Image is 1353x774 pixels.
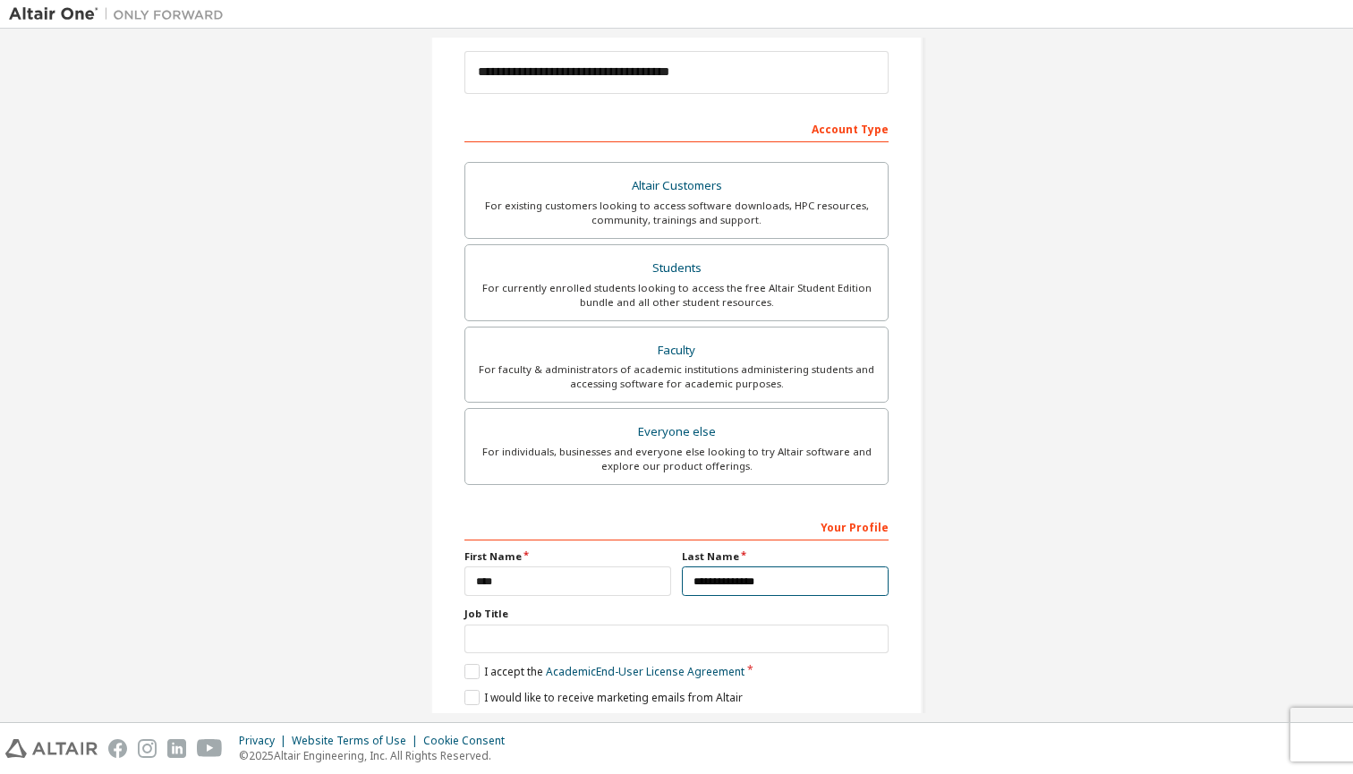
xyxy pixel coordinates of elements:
[423,734,515,748] div: Cookie Consent
[476,281,877,310] div: For currently enrolled students looking to access the free Altair Student Edition bundle and all ...
[464,512,889,540] div: Your Profile
[464,690,743,705] label: I would like to receive marketing emails from Altair
[682,549,889,564] label: Last Name
[476,362,877,391] div: For faculty & administrators of academic institutions administering students and accessing softwa...
[464,664,745,679] label: I accept the
[239,748,515,763] p: © 2025 Altair Engineering, Inc. All Rights Reserved.
[239,734,292,748] div: Privacy
[546,664,745,679] a: Academic End-User License Agreement
[292,734,423,748] div: Website Terms of Use
[476,338,877,363] div: Faculty
[476,420,877,445] div: Everyone else
[197,739,223,758] img: youtube.svg
[138,739,157,758] img: instagram.svg
[108,739,127,758] img: facebook.svg
[476,199,877,227] div: For existing customers looking to access software downloads, HPC resources, community, trainings ...
[9,5,233,23] img: Altair One
[464,114,889,142] div: Account Type
[464,549,671,564] label: First Name
[476,445,877,473] div: For individuals, businesses and everyone else looking to try Altair software and explore our prod...
[5,739,98,758] img: altair_logo.svg
[476,256,877,281] div: Students
[167,739,186,758] img: linkedin.svg
[476,174,877,199] div: Altair Customers
[464,607,889,621] label: Job Title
